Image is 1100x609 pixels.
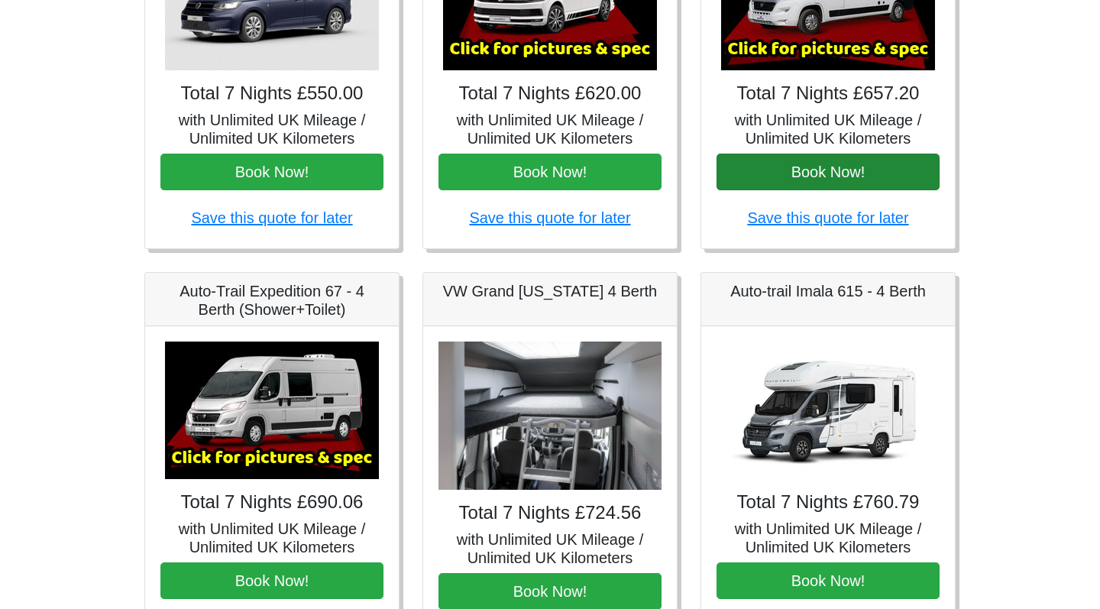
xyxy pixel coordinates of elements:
[160,282,383,319] h5: Auto-Trail Expedition 67 - 4 Berth (Shower+Toilet)
[160,111,383,147] h5: with Unlimited UK Mileage / Unlimited UK Kilometers
[438,83,662,105] h4: Total 7 Nights £620.00
[165,342,379,479] img: Auto-Trail Expedition 67 - 4 Berth (Shower+Toilet)
[438,530,662,567] h5: with Unlimited UK Mileage / Unlimited UK Kilometers
[717,282,940,300] h5: Auto-trail Imala 615 - 4 Berth
[160,562,383,599] button: Book Now!
[438,282,662,300] h5: VW Grand [US_STATE] 4 Berth
[160,491,383,513] h4: Total 7 Nights £690.06
[438,111,662,147] h5: with Unlimited UK Mileage / Unlimited UK Kilometers
[717,520,940,556] h5: with Unlimited UK Mileage / Unlimited UK Kilometers
[160,83,383,105] h4: Total 7 Nights £550.00
[717,154,940,190] button: Book Now!
[717,83,940,105] h4: Total 7 Nights £657.20
[717,491,940,513] h4: Total 7 Nights £760.79
[160,154,383,190] button: Book Now!
[747,209,908,226] a: Save this quote for later
[438,342,662,491] img: VW Grand California 4 Berth
[191,209,352,226] a: Save this quote for later
[160,520,383,556] h5: with Unlimited UK Mileage / Unlimited UK Kilometers
[717,562,940,599] button: Book Now!
[469,209,630,226] a: Save this quote for later
[721,342,935,479] img: Auto-trail Imala 615 - 4 Berth
[438,154,662,190] button: Book Now!
[717,111,940,147] h5: with Unlimited UK Mileage / Unlimited UK Kilometers
[438,502,662,524] h4: Total 7 Nights £724.56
